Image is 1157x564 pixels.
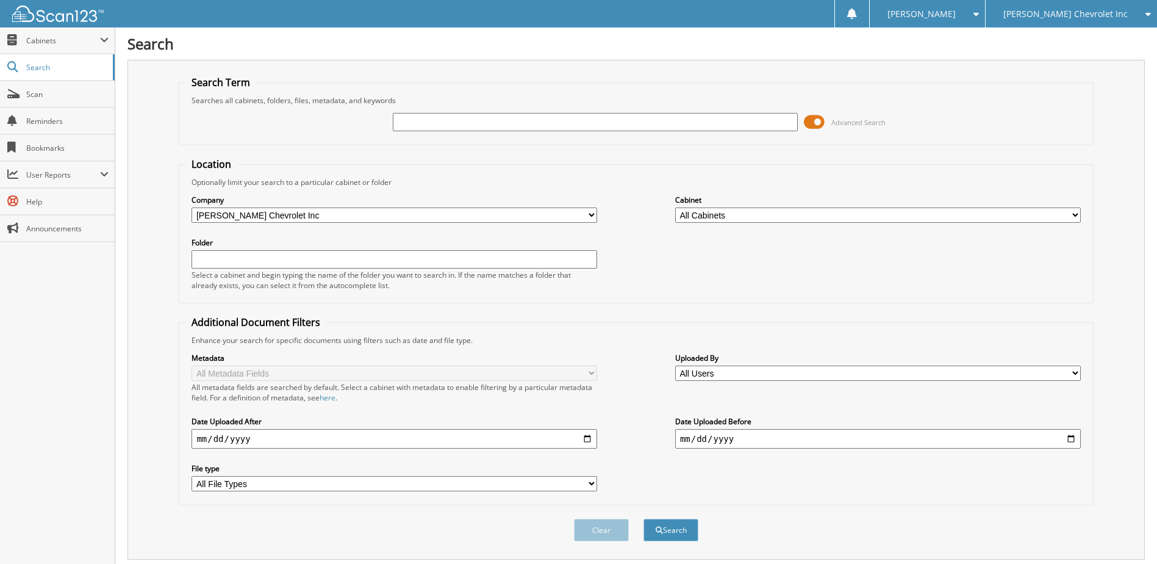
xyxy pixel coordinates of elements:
img: scan123-logo-white.svg [12,5,104,22]
div: Select a cabinet and begin typing the name of the folder you want to search in. If the name match... [192,270,597,291]
label: Uploaded By [675,353,1081,363]
label: Company [192,195,597,205]
span: [PERSON_NAME] [887,10,956,18]
span: User Reports [26,170,100,180]
span: Announcements [26,223,109,234]
label: File type [192,463,597,474]
div: Enhance your search for specific documents using filters such as date and file type. [185,335,1086,345]
span: Scan [26,89,109,99]
legend: Additional Document Filters [185,316,326,329]
div: Optionally limit your search to a particular cabinet or folder [185,177,1086,187]
h1: Search [127,34,1145,54]
input: end [675,429,1081,449]
div: Searches all cabinets, folders, files, metadata, and keywords [185,95,1086,106]
button: Search [643,519,698,541]
span: [PERSON_NAME] Chevrolet Inc [1003,10,1128,18]
span: Advanced Search [831,118,886,127]
label: Folder [192,237,597,248]
a: here [320,392,335,403]
span: Help [26,197,109,207]
label: Date Uploaded After [192,416,597,427]
label: Cabinet [675,195,1081,205]
span: Reminders [26,116,109,126]
button: Clear [574,519,629,541]
div: All metadata fields are searched by default. Select a cabinet with metadata to enable filtering b... [192,382,597,403]
span: Cabinets [26,35,100,46]
legend: Search Term [185,76,256,89]
input: start [192,429,597,449]
legend: Location [185,157,237,171]
label: Metadata [192,353,597,363]
label: Date Uploaded Before [675,416,1081,427]
span: Search [26,62,107,73]
span: Bookmarks [26,143,109,153]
